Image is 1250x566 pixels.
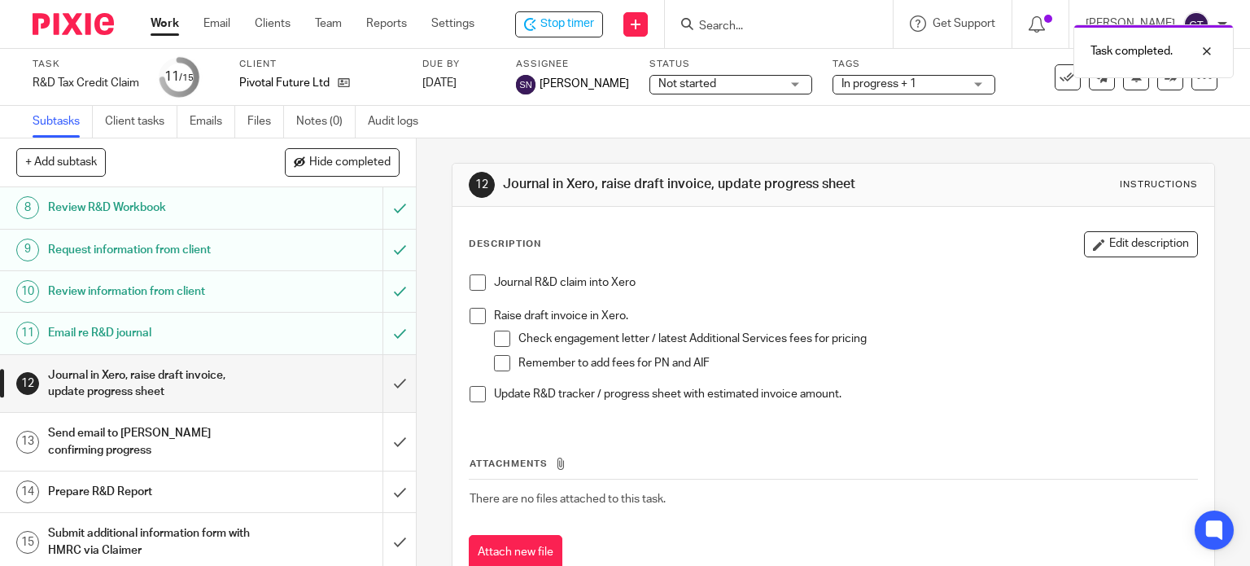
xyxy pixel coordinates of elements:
span: [DATE] [422,77,457,89]
a: Settings [431,15,474,32]
h1: Journal in Xero, raise draft invoice, update progress sheet [48,363,260,405]
img: svg%3E [1183,11,1209,37]
span: In progress + 1 [841,78,916,90]
span: Stop timer [540,15,594,33]
div: Pivotal Future Ltd - R&D Tax Credit Claim [515,11,603,37]
h1: Prepare R&D Report [48,480,260,504]
h1: Journal in Xero, raise draft invoice, update progress sheet [503,176,868,193]
span: Attachments [470,459,548,468]
a: Subtasks [33,106,93,138]
img: Pixie [33,13,114,35]
h1: Send email to [PERSON_NAME] confirming progress [48,421,260,463]
span: There are no files attached to this task. [470,494,666,505]
a: Reports [366,15,407,32]
img: svg%3E [516,75,535,94]
a: Notes (0) [296,106,356,138]
p: Remember to add fees for PN and AIF [518,355,1198,371]
a: Files [247,106,284,138]
p: Check engagement letter / latest Additional Services fees for pricing [518,331,1198,347]
div: 14 [16,480,39,503]
h1: Submit additional information form with HMRC via Claimer [48,521,260,563]
div: 15 [16,531,39,554]
p: Description [469,238,541,251]
h1: Review R&D Workbook [48,195,260,220]
label: Assignee [516,58,629,71]
div: 10 [16,280,39,303]
a: Emails [190,106,235,138]
div: 8 [16,196,39,219]
a: Client tasks [105,106,177,138]
p: Update R&D tracker / progress sheet with estimated invoice amount. [494,386,1198,402]
a: Team [315,15,342,32]
div: 12 [16,372,39,395]
span: [PERSON_NAME] [540,76,629,92]
a: Email [203,15,230,32]
span: Hide completed [309,156,391,169]
div: R&amp;D Tax Credit Claim [33,75,139,91]
label: Client [239,58,402,71]
div: R&D Tax Credit Claim [33,75,139,91]
small: /15 [179,73,194,82]
h1: Review information from client [48,279,260,304]
p: Task completed. [1090,43,1173,59]
label: Task [33,58,139,71]
p: Raise draft invoice in Xero. [494,308,1198,324]
div: 11 [16,322,39,344]
a: Work [151,15,179,32]
button: Hide completed [285,148,400,176]
div: 11 [164,68,194,86]
h1: Request information from client [48,238,260,262]
button: Edit description [1084,231,1198,257]
button: + Add subtask [16,148,106,176]
a: Audit logs [368,106,431,138]
h1: Email re R&D journal [48,321,260,345]
div: 12 [469,172,495,198]
div: 13 [16,431,39,454]
span: Not started [658,78,716,90]
p: Journal R&D claim into Xero [494,274,1198,291]
label: Due by [422,58,496,71]
div: Instructions [1120,178,1198,191]
a: Clients [255,15,291,32]
div: 9 [16,239,39,261]
p: Pivotal Future Ltd [239,75,330,91]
